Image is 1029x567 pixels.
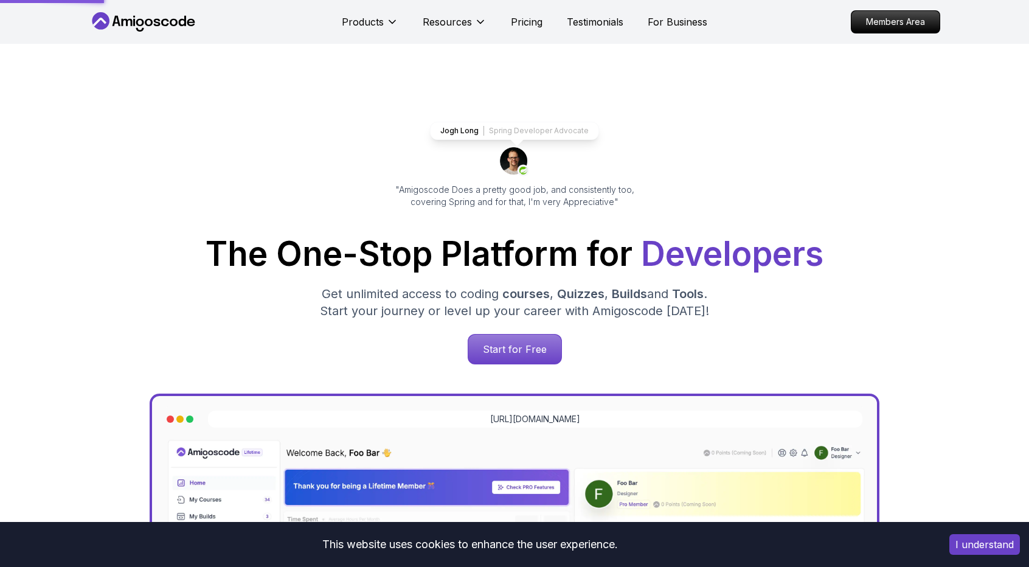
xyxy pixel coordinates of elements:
[502,287,550,301] span: courses
[9,531,931,558] div: This website uses cookies to enhance the user experience.
[490,413,580,425] a: [URL][DOMAIN_NAME]
[342,15,384,29] p: Products
[557,287,605,301] span: Quizzes
[423,15,487,39] button: Resources
[949,534,1020,555] button: Accept cookies
[511,15,542,29] a: Pricing
[440,126,479,136] p: Jogh Long
[567,15,623,29] a: Testimonials
[468,334,562,364] a: Start for Free
[99,237,930,271] h1: The One-Stop Platform for
[468,335,561,364] p: Start for Free
[851,11,940,33] p: Members Area
[612,287,647,301] span: Builds
[851,10,940,33] a: Members Area
[648,15,707,29] a: For Business
[489,126,589,136] p: Spring Developer Advocate
[423,15,472,29] p: Resources
[641,234,823,274] span: Developers
[378,184,651,208] p: "Amigoscode Does a pretty good job, and consistently too, covering Spring and for that, I'm very ...
[500,147,529,176] img: josh long
[342,15,398,39] button: Products
[672,287,704,301] span: Tools
[310,285,719,319] p: Get unlimited access to coding , , and . Start your journey or level up your career with Amigosco...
